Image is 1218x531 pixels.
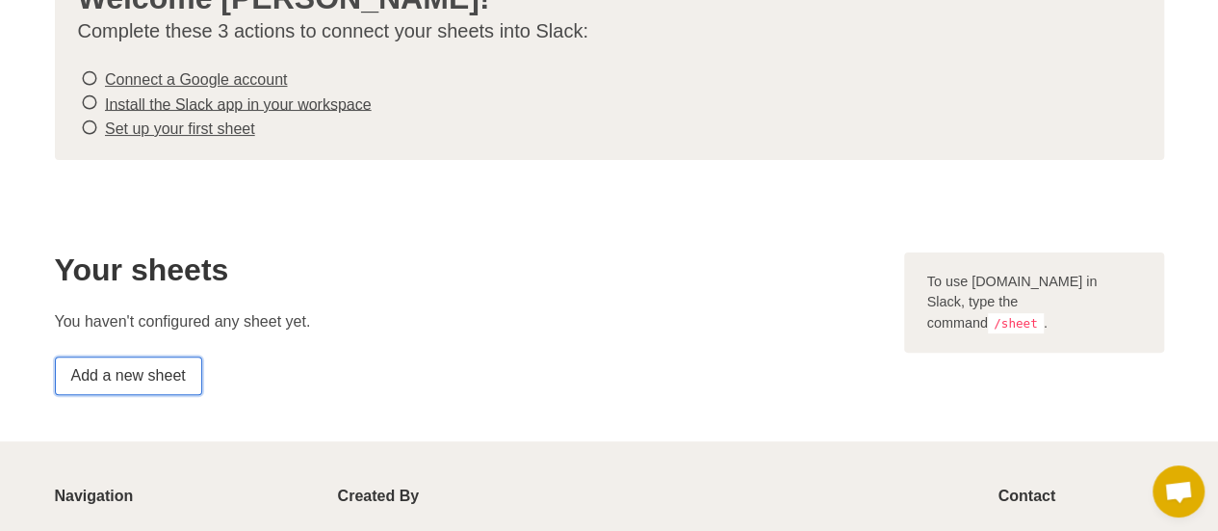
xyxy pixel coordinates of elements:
[105,71,287,88] a: Connect a Google account
[338,488,975,505] p: Created By
[55,252,881,287] h2: Your sheets
[105,120,255,137] a: Set up your first sheet
[55,357,202,395] a: Add a new sheet
[78,19,1126,43] p: Complete these 3 actions to connect your sheets into Slack:
[1153,465,1205,518] a: Open chat
[998,488,1163,505] p: Contact
[55,488,315,505] p: Navigation
[988,313,1044,333] code: /sheet
[105,95,372,112] a: Install the Slack app in your workspace
[55,310,881,333] p: You haven't configured any sheet yet.
[904,252,1164,354] div: To use [DOMAIN_NAME] in Slack, type the command .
